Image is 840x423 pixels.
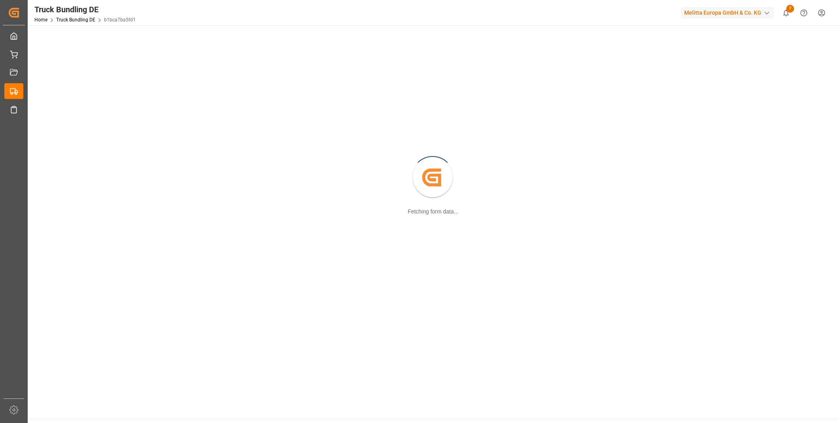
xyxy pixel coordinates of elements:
[786,5,794,13] span: 7
[777,4,795,22] button: show 7 new notifications
[34,17,47,23] a: Home
[34,4,136,15] div: Truck Bundling DE
[56,17,95,23] a: Truck Bundling DE
[681,5,777,20] button: Melitta Europa GmbH & Co. KG
[408,208,458,216] div: Fetching form data...
[681,7,774,19] div: Melitta Europa GmbH & Co. KG
[795,4,813,22] button: Help Center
